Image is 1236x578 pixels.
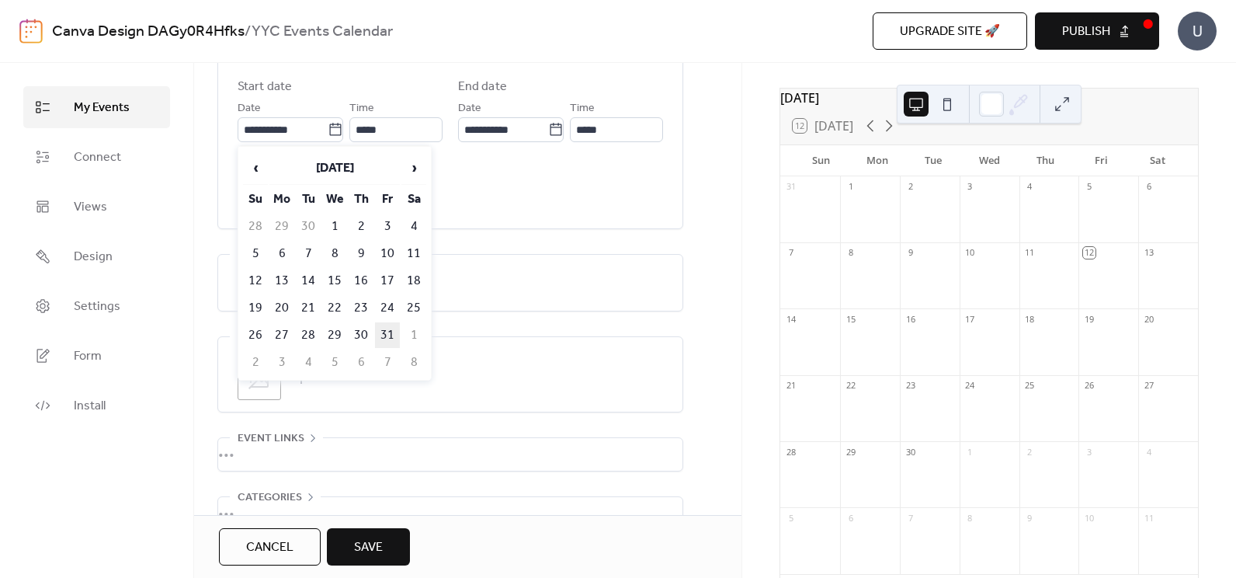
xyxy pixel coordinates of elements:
div: 11 [1143,512,1154,524]
img: logo [19,19,43,44]
span: Form [74,347,102,366]
span: Categories [238,489,302,507]
div: U [1178,12,1217,50]
span: Date and time [238,50,317,68]
div: Wed [961,145,1017,176]
div: 18 [1024,313,1036,325]
div: Mon [849,145,904,176]
td: 30 [296,214,321,239]
td: 1 [401,322,426,348]
td: 27 [269,322,294,348]
div: 28 [785,446,797,458]
td: 19 [243,295,268,321]
td: 12 [243,268,268,294]
td: 9 [349,241,373,266]
td: 8 [401,350,426,375]
div: Sun [793,145,849,176]
th: [DATE] [269,151,400,185]
a: Settings [23,285,170,327]
b: YYC Events Calendar [252,17,393,47]
span: ‹ [244,152,267,183]
div: 5 [1083,181,1095,193]
a: Connect [23,136,170,178]
a: My Events [23,86,170,128]
td: 2 [349,214,373,239]
div: 22 [845,380,856,392]
button: Publish [1035,12,1159,50]
div: 24 [964,380,976,392]
span: Publish [1062,23,1110,41]
div: End date [458,78,507,96]
div: 5 [785,512,797,524]
td: 3 [269,350,294,375]
th: Sa [401,186,426,212]
div: 9 [904,247,916,259]
div: 13 [1143,247,1154,259]
td: 28 [296,322,321,348]
td: 23 [349,295,373,321]
td: 18 [401,268,426,294]
div: ••• [218,438,682,471]
div: 26 [1083,380,1095,392]
div: [DATE] [780,89,1198,107]
th: Mo [269,186,294,212]
div: 9 [1024,512,1036,524]
td: 15 [322,268,347,294]
div: ••• [218,497,682,530]
a: Form [23,335,170,377]
th: Fr [375,186,400,212]
span: Install [74,397,106,416]
td: 24 [375,295,400,321]
td: 31 [375,322,400,348]
button: Upgrade site 🚀 [873,12,1027,50]
div: 17 [964,313,976,325]
span: Connect [74,148,121,167]
div: Start date [238,78,292,96]
span: Views [74,198,107,217]
th: We [322,186,347,212]
td: 4 [296,350,321,375]
span: Time [349,99,374,118]
div: 25 [1024,380,1036,392]
td: 28 [243,214,268,239]
td: 25 [401,295,426,321]
td: 30 [349,322,373,348]
div: 6 [1143,181,1154,193]
td: 7 [375,350,400,375]
td: 6 [349,350,373,375]
td: 6 [269,241,294,266]
div: 2 [1024,446,1036,458]
td: 20 [269,295,294,321]
td: 5 [243,241,268,266]
td: 22 [322,295,347,321]
div: 12 [1083,247,1095,259]
div: 14 [785,313,797,325]
div: 30 [904,446,916,458]
td: 11 [401,241,426,266]
div: 21 [785,380,797,392]
a: Design [23,235,170,277]
div: 6 [845,512,856,524]
div: 7 [785,247,797,259]
td: 29 [269,214,294,239]
a: Install [23,385,170,427]
span: Settings [74,298,120,316]
div: 19 [1083,313,1095,325]
th: Su [243,186,268,212]
span: Design [74,248,113,266]
a: Canva Design DAGy0R4Hfks [52,17,245,47]
div: Thu [1017,145,1073,176]
div: 27 [1143,380,1154,392]
div: 8 [845,247,856,259]
td: 14 [296,268,321,294]
a: Views [23,186,170,228]
div: 15 [845,313,856,325]
td: 21 [296,295,321,321]
span: Save [354,538,383,557]
td: 7 [296,241,321,266]
button: Cancel [219,528,321,566]
div: 1 [964,446,976,458]
span: Event links [238,430,304,448]
div: 20 [1143,313,1154,325]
